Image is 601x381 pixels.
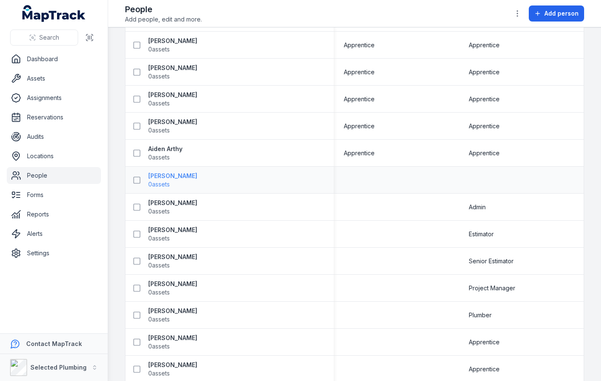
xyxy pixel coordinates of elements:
[7,89,101,106] a: Assignments
[148,307,197,315] strong: [PERSON_NAME]
[148,342,170,351] span: 0 assets
[469,230,494,238] span: Estimator
[148,369,170,378] span: 0 assets
[148,307,197,324] a: [PERSON_NAME]0assets
[148,361,197,378] a: [PERSON_NAME]0assets
[30,364,87,371] strong: Selected Plumbing
[7,225,101,242] a: Alerts
[148,361,197,369] strong: [PERSON_NAME]
[469,95,500,103] span: Apprentice
[7,167,101,184] a: People
[148,334,197,351] a: [PERSON_NAME]0assets
[469,365,500,373] span: Apprentice
[469,122,500,130] span: Apprentice
[148,37,197,45] strong: [PERSON_NAME]
[148,37,197,54] a: [PERSON_NAME]0assets
[469,284,515,292] span: Project Manager
[544,9,579,18] span: Add person
[148,253,197,270] a: [PERSON_NAME]0assets
[148,64,197,72] strong: [PERSON_NAME]
[7,128,101,145] a: Audits
[344,68,375,76] span: Apprentice
[148,91,197,108] a: [PERSON_NAME]0assets
[148,64,197,81] a: [PERSON_NAME]0assets
[10,30,78,46] button: Search
[148,207,170,216] span: 0 assets
[148,280,197,297] a: [PERSON_NAME]0assets
[148,145,182,153] strong: Aiden Arthy
[148,45,170,54] span: 0 assets
[148,180,170,189] span: 0 assets
[26,340,82,347] strong: Contact MapTrack
[7,70,101,87] a: Assets
[148,126,170,135] span: 0 assets
[148,72,170,81] span: 0 assets
[148,153,170,162] span: 0 assets
[148,280,197,288] strong: [PERSON_NAME]
[469,203,486,211] span: Admin
[344,95,375,103] span: Apprentice
[125,15,202,24] span: Add people, edit and more.
[148,118,197,135] a: [PERSON_NAME]0assets
[469,41,500,49] span: Apprentice
[469,257,514,265] span: Senior Estimator
[148,253,197,261] strong: [PERSON_NAME]
[148,145,182,162] a: Aiden Arthy0assets
[148,226,197,243] a: [PERSON_NAME]0assets
[148,172,197,189] a: [PERSON_NAME]0assets
[148,334,197,342] strong: [PERSON_NAME]
[344,149,375,157] span: Apprentice
[148,172,197,180] strong: [PERSON_NAME]
[469,68,500,76] span: Apprentice
[7,109,101,126] a: Reservations
[529,5,584,22] button: Add person
[7,186,101,203] a: Forms
[148,226,197,234] strong: [PERSON_NAME]
[7,148,101,165] a: Locations
[469,338,500,346] span: Apprentice
[148,99,170,108] span: 0 assets
[148,118,197,126] strong: [PERSON_NAME]
[148,199,197,216] a: [PERSON_NAME]0assets
[125,3,202,15] h2: People
[148,91,197,99] strong: [PERSON_NAME]
[7,51,101,68] a: Dashboard
[7,206,101,223] a: Reports
[148,234,170,243] span: 0 assets
[148,315,170,324] span: 0 assets
[148,199,197,207] strong: [PERSON_NAME]
[148,261,170,270] span: 0 assets
[469,149,500,157] span: Apprentice
[344,41,375,49] span: Apprentice
[39,33,59,42] span: Search
[148,288,170,297] span: 0 assets
[22,5,86,22] a: MapTrack
[469,311,492,319] span: Plumber
[7,245,101,262] a: Settings
[344,122,375,130] span: Apprentice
